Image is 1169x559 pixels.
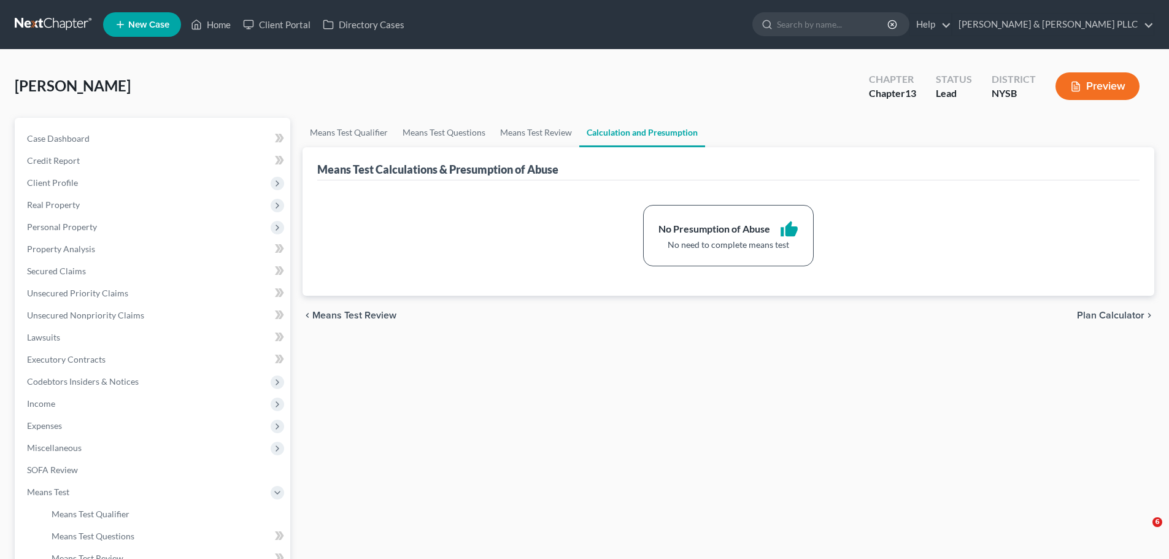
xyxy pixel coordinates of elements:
a: Credit Report [17,150,290,172]
button: chevron_left Means Test Review [303,310,396,320]
i: chevron_left [303,310,312,320]
span: Secured Claims [27,266,86,276]
a: SOFA Review [17,459,290,481]
div: Means Test Calculations & Presumption of Abuse [317,162,558,177]
span: Codebtors Insiders & Notices [27,376,139,387]
span: Means Test [27,487,69,497]
span: Means Test Review [312,310,396,320]
a: Help [910,13,951,36]
a: Secured Claims [17,260,290,282]
a: Executory Contracts [17,349,290,371]
span: Executory Contracts [27,354,106,364]
span: Lawsuits [27,332,60,342]
a: Case Dashboard [17,128,290,150]
iframe: Intercom live chat [1127,517,1157,547]
span: Property Analysis [27,244,95,254]
span: Plan Calculator [1077,310,1144,320]
span: Personal Property [27,222,97,232]
a: Calculation and Presumption [579,118,705,147]
a: Means Test Qualifier [42,503,290,525]
span: Credit Report [27,155,80,166]
div: Status [936,72,972,87]
span: Case Dashboard [27,133,90,144]
span: [PERSON_NAME] [15,77,131,94]
div: District [992,72,1036,87]
span: New Case [128,20,169,29]
span: Client Profile [27,177,78,188]
span: 13 [905,87,916,99]
div: NYSB [992,87,1036,101]
span: Unsecured Nonpriority Claims [27,310,144,320]
span: 6 [1152,517,1162,527]
a: Home [185,13,237,36]
span: Miscellaneous [27,442,82,453]
input: Search by name... [777,13,889,36]
span: Real Property [27,199,80,210]
a: Means Test Questions [42,525,290,547]
button: Preview [1055,72,1140,100]
a: Means Test Review [493,118,579,147]
a: Means Test Questions [395,118,493,147]
a: Unsecured Nonpriority Claims [17,304,290,326]
a: Unsecured Priority Claims [17,282,290,304]
div: Chapter [869,87,916,101]
a: Property Analysis [17,238,290,260]
div: Chapter [869,72,916,87]
div: No Presumption of Abuse [658,222,770,236]
span: SOFA Review [27,465,78,475]
a: Means Test Qualifier [303,118,395,147]
span: Means Test Qualifier [52,509,129,519]
span: Expenses [27,420,62,431]
i: thumb_up [780,220,798,239]
a: [PERSON_NAME] & [PERSON_NAME] PLLC [952,13,1154,36]
div: Lead [936,87,972,101]
button: Plan Calculator chevron_right [1077,310,1154,320]
span: Means Test Questions [52,531,134,541]
a: Directory Cases [317,13,411,36]
span: Unsecured Priority Claims [27,288,128,298]
i: chevron_right [1144,310,1154,320]
a: Client Portal [237,13,317,36]
div: No need to complete means test [658,239,798,251]
a: Lawsuits [17,326,290,349]
span: Income [27,398,55,409]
